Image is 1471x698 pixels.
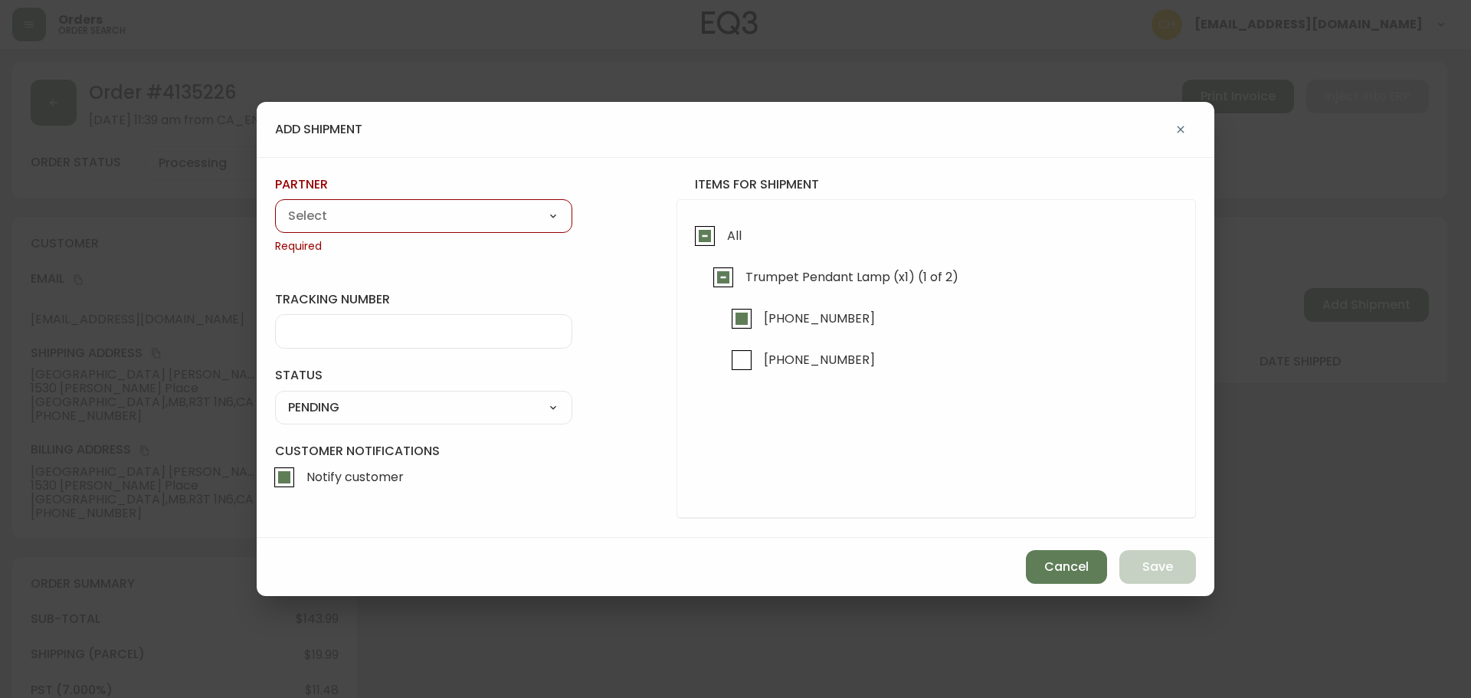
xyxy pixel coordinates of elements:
[275,291,572,308] label: tracking number
[1044,559,1089,575] span: Cancel
[764,352,875,368] span: [PHONE_NUMBER]
[275,176,572,193] label: partner
[275,367,572,384] label: status
[677,176,1196,193] h4: items for shipment
[275,121,362,138] h4: add shipment
[727,228,742,244] span: All
[764,310,875,326] span: [PHONE_NUMBER]
[1026,550,1107,584] button: Cancel
[745,269,958,285] span: Trumpet Pendant Lamp (x1) (1 of 2)
[275,239,572,254] span: Required
[275,443,572,495] label: Customer Notifications
[306,469,404,485] span: Notify customer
